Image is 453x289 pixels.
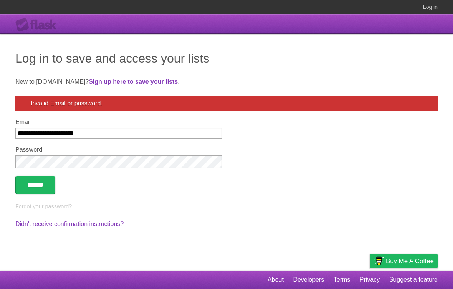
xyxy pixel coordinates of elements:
[268,272,284,287] a: About
[386,254,434,268] span: Buy me a coffee
[15,49,438,68] h1: Log in to save and access your lists
[370,254,438,268] a: Buy me a coffee
[15,203,72,209] a: Forgot your password?
[15,146,222,153] label: Password
[360,272,380,287] a: Privacy
[334,272,350,287] a: Terms
[293,272,324,287] a: Developers
[374,254,384,267] img: Buy me a coffee
[389,272,438,287] a: Suggest a feature
[15,18,61,32] div: Flask
[89,78,178,85] a: Sign up here to save your lists
[15,119,222,126] label: Email
[15,77,438,86] p: New to [DOMAIN_NAME]? .
[15,96,438,111] div: Invalid Email or password.
[15,221,124,227] a: Didn't receive confirmation instructions?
